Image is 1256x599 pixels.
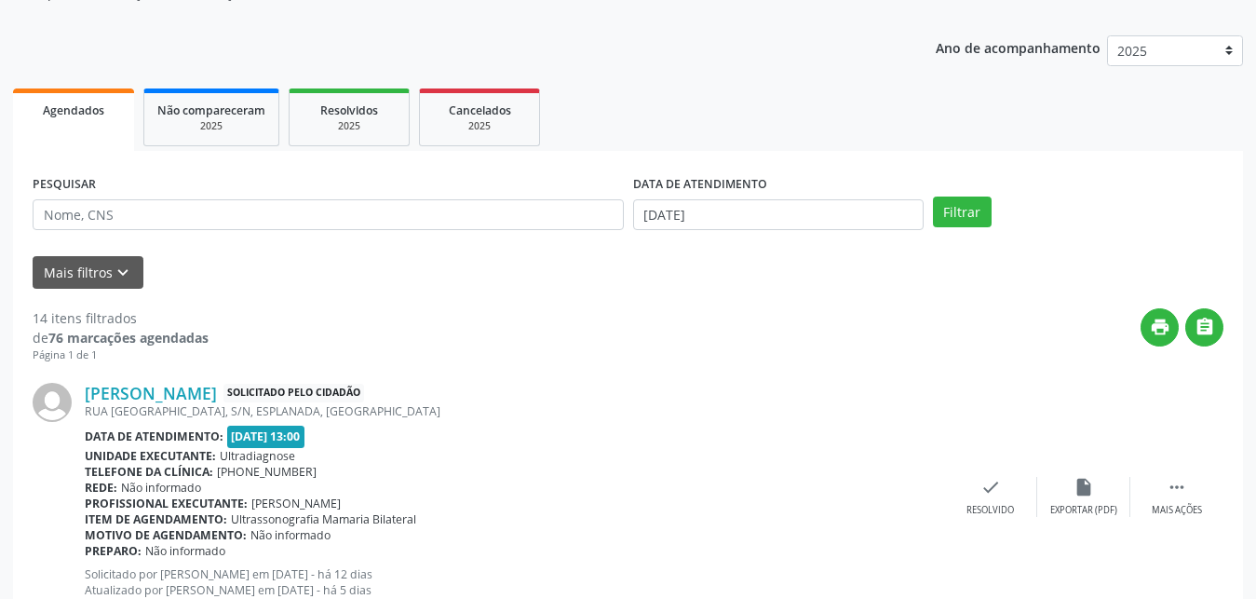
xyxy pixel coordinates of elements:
[85,511,227,527] b: Item de agendamento:
[633,199,924,231] input: Selecione um intervalo
[33,383,72,422] img: img
[231,511,416,527] span: Ultrassonografia Mamaria Bilateral
[1050,504,1117,517] div: Exportar (PDF)
[145,543,225,559] span: Não informado
[85,429,223,444] b: Data de atendimento:
[85,527,247,543] b: Motivo de agendamento:
[33,199,624,231] input: Nome, CNS
[43,102,104,118] span: Agendados
[320,102,378,118] span: Resolvidos
[85,543,142,559] b: Preparo:
[33,170,96,199] label: PESQUISAR
[85,496,248,511] b: Profissional executante:
[217,464,317,480] span: [PHONE_NUMBER]
[933,197,992,228] button: Filtrar
[1074,477,1094,497] i: insert_drive_file
[227,426,305,447] span: [DATE] 13:00
[48,329,209,347] strong: 76 marcações agendadas
[85,383,217,403] a: [PERSON_NAME]
[223,384,364,403] span: Solicitado pelo cidadão
[980,477,1001,497] i: check
[33,256,143,289] button: Mais filtroskeyboard_arrow_down
[85,448,216,464] b: Unidade executante:
[113,263,133,283] i: keyboard_arrow_down
[1141,308,1179,347] button: print
[303,119,396,133] div: 2025
[633,170,767,199] label: DATA DE ATENDIMENTO
[936,35,1101,59] p: Ano de acompanhamento
[251,496,341,511] span: [PERSON_NAME]
[33,347,209,363] div: Página 1 de 1
[449,102,511,118] span: Cancelados
[85,566,944,598] p: Solicitado por [PERSON_NAME] em [DATE] - há 12 dias Atualizado por [PERSON_NAME] em [DATE] - há 5...
[1185,308,1223,347] button: 
[157,102,265,118] span: Não compareceram
[220,448,295,464] span: Ultradiagnose
[433,119,526,133] div: 2025
[85,403,944,419] div: RUA [GEOGRAPHIC_DATA], S/N, ESPLANADA, [GEOGRAPHIC_DATA]
[121,480,201,496] span: Não informado
[1152,504,1202,517] div: Mais ações
[33,308,209,328] div: 14 itens filtrados
[33,328,209,347] div: de
[1150,317,1170,337] i: print
[966,504,1014,517] div: Resolvido
[250,527,331,543] span: Não informado
[85,464,213,480] b: Telefone da clínica:
[1195,317,1215,337] i: 
[85,480,117,496] b: Rede:
[157,119,265,133] div: 2025
[1167,477,1187,497] i: 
